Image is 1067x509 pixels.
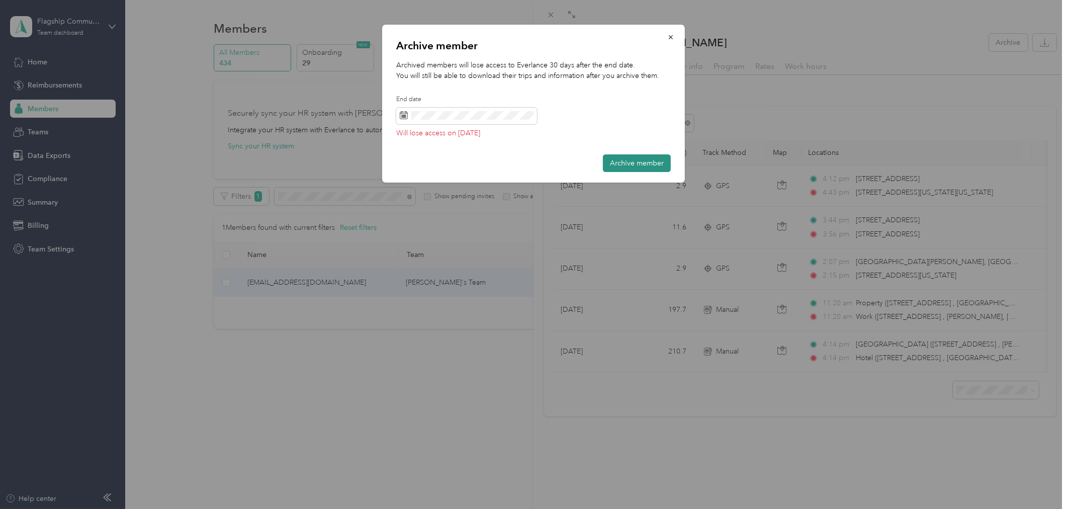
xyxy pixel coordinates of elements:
p: Will lose access on [DATE] [396,130,537,137]
p: Archived members will lose access to Everlance 30 days after the end date. [396,60,671,70]
p: You will still be able to download their trips and information after you archive them. [396,70,671,81]
iframe: Everlance-gr Chat Button Frame [1011,453,1067,509]
p: Archive member [396,39,671,53]
label: End date [396,95,537,104]
button: Archive member [603,154,671,172]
